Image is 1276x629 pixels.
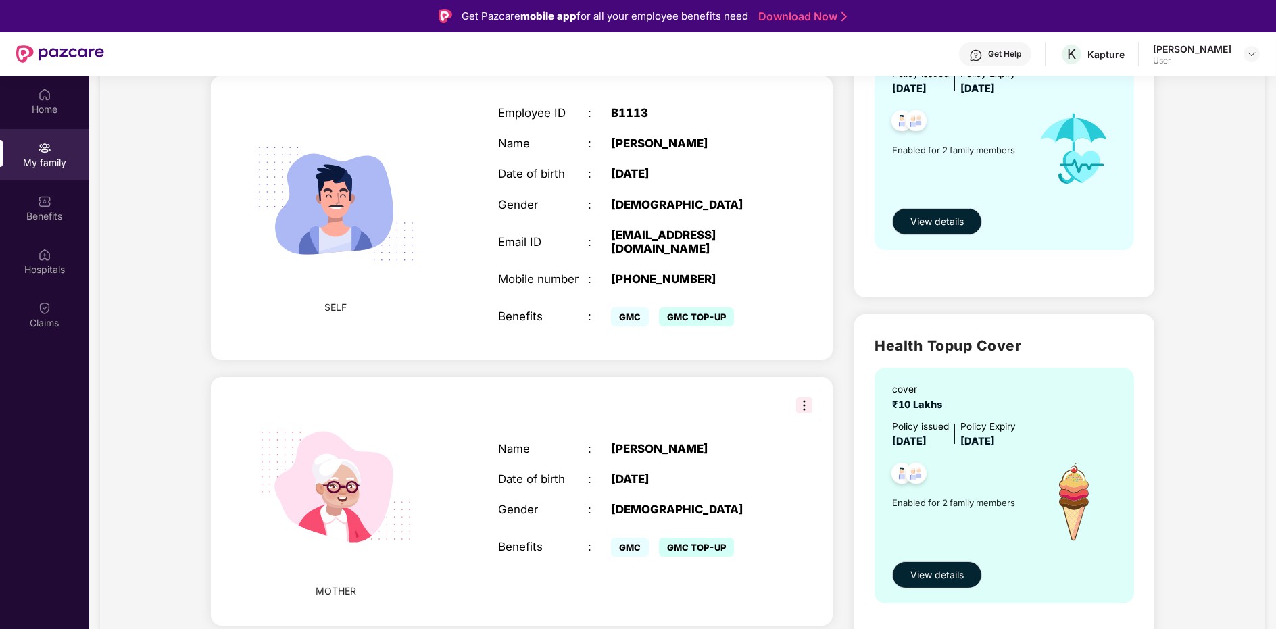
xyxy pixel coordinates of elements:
[588,309,610,323] div: :
[892,420,949,434] div: Policy issued
[498,442,588,455] div: Name
[498,309,588,323] div: Benefits
[659,538,734,557] span: GMC TOP-UP
[611,272,768,286] div: [PHONE_NUMBER]
[611,307,649,326] span: GMC
[588,540,610,553] div: :
[588,136,610,150] div: :
[498,136,588,150] div: Name
[316,584,356,599] span: MOTHER
[520,9,576,22] strong: mobile app
[38,248,51,261] img: svg+xml;base64,PHN2ZyBpZD0iSG9zcGl0YWxzIiB4bWxucz0iaHR0cDovL3d3dy53My5vcmcvMjAwMC9zdmciIHdpZHRoPS...
[1153,43,1231,55] div: [PERSON_NAME]
[1067,46,1076,62] span: K
[588,472,610,486] div: :
[588,503,610,516] div: :
[659,307,734,326] span: GMC TOP-UP
[1087,48,1125,61] div: Kapture
[892,208,982,235] button: View details
[892,496,1025,509] span: Enabled for 2 family members
[988,49,1021,59] div: Get Help
[239,107,433,301] img: svg+xml;base64,PHN2ZyB4bWxucz0iaHR0cDovL3d3dy53My5vcmcvMjAwMC9zdmciIHdpZHRoPSIyMjQiIGhlaWdodD0iMT...
[910,568,964,582] span: View details
[38,141,51,155] img: svg+xml;base64,PHN2ZyB3aWR0aD0iMjAiIGhlaWdodD0iMjAiIHZpZXdCb3g9IjAgMCAyMCAyMCIgZmlsbD0ibm9uZSIgeG...
[611,442,768,455] div: [PERSON_NAME]
[960,435,995,447] span: [DATE]
[758,9,843,24] a: Download Now
[38,195,51,208] img: svg+xml;base64,PHN2ZyBpZD0iQmVuZWZpdHMiIHhtbG5zPSJodHRwOi8vd3d3LnczLm9yZy8yMDAwL3N2ZyIgd2lkdGg9Ij...
[611,472,768,486] div: [DATE]
[498,167,588,180] div: Date of birth
[841,9,847,24] img: Stroke
[910,214,964,229] span: View details
[892,399,948,411] span: ₹10 Lakhs
[900,459,933,492] img: svg+xml;base64,PHN2ZyB4bWxucz0iaHR0cDovL3d3dy53My5vcmcvMjAwMC9zdmciIHdpZHRoPSI0OC45NDMiIGhlaWdodD...
[588,272,610,286] div: :
[892,435,927,447] span: [DATE]
[439,9,452,23] img: Logo
[16,45,104,63] img: New Pazcare Logo
[38,301,51,315] img: svg+xml;base64,PHN2ZyBpZD0iQ2xhaW0iIHhtbG5zPSJodHRwOi8vd3d3LnczLm9yZy8yMDAwL3N2ZyIgd2lkdGg9IjIwIi...
[498,198,588,211] div: Gender
[1153,55,1231,66] div: User
[498,472,588,486] div: Date of birth
[892,382,948,397] div: cover
[498,540,588,553] div: Benefits
[960,420,1016,434] div: Policy Expiry
[498,503,588,516] div: Gender
[239,391,433,584] img: svg+xml;base64,PHN2ZyB4bWxucz0iaHR0cDovL3d3dy53My5vcmcvMjAwMC9zdmciIHdpZHRoPSIyMjQiIGhlaWdodD0iMT...
[1025,449,1123,555] img: icon
[960,82,995,95] span: [DATE]
[611,228,768,255] div: [EMAIL_ADDRESS][DOMAIN_NAME]
[38,88,51,101] img: svg+xml;base64,PHN2ZyBpZD0iSG9tZSIgeG1sbnM9Imh0dHA6Ly93d3cudzMub3JnLzIwMDAvc3ZnIiB3aWR0aD0iMjAiIG...
[796,397,812,413] img: svg+xml;base64,PHN2ZyB3aWR0aD0iMzIiIGhlaWdodD0iMzIiIHZpZXdCb3g9IjAgMCAzMiAzMiIgZmlsbD0ibm9uZSIgeG...
[875,334,1134,357] h2: Health Topup Cover
[900,106,933,139] img: svg+xml;base64,PHN2ZyB4bWxucz0iaHR0cDovL3d3dy53My5vcmcvMjAwMC9zdmciIHdpZHRoPSI0OC45NDMiIGhlaWdodD...
[462,8,748,24] div: Get Pazcare for all your employee benefits need
[1246,49,1257,59] img: svg+xml;base64,PHN2ZyBpZD0iRHJvcGRvd24tMzJ4MzIiIHhtbG5zPSJodHRwOi8vd3d3LnczLm9yZy8yMDAwL3N2ZyIgd2...
[588,442,610,455] div: :
[324,300,347,315] span: SELF
[1025,97,1123,202] img: icon
[611,538,649,557] span: GMC
[885,106,918,139] img: svg+xml;base64,PHN2ZyB4bWxucz0iaHR0cDovL3d3dy53My5vcmcvMjAwMC9zdmciIHdpZHRoPSI0OC45NDMiIGhlaWdodD...
[885,459,918,492] img: svg+xml;base64,PHN2ZyB4bWxucz0iaHR0cDovL3d3dy53My5vcmcvMjAwMC9zdmciIHdpZHRoPSI0OC45NDMiIGhlaWdodD...
[892,82,927,95] span: [DATE]
[611,167,768,180] div: [DATE]
[969,49,983,62] img: svg+xml;base64,PHN2ZyBpZD0iSGVscC0zMngzMiIgeG1sbnM9Imh0dHA6Ly93d3cudzMub3JnLzIwMDAvc3ZnIiB3aWR0aD...
[611,503,768,516] div: [DEMOGRAPHIC_DATA]
[588,198,610,211] div: :
[611,198,768,211] div: [DEMOGRAPHIC_DATA]
[588,167,610,180] div: :
[892,143,1025,157] span: Enabled for 2 family members
[498,235,588,249] div: Email ID
[588,106,610,120] div: :
[611,106,768,120] div: B1113
[498,106,588,120] div: Employee ID
[611,136,768,150] div: [PERSON_NAME]
[588,235,610,249] div: :
[892,561,982,588] button: View details
[498,272,588,286] div: Mobile number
